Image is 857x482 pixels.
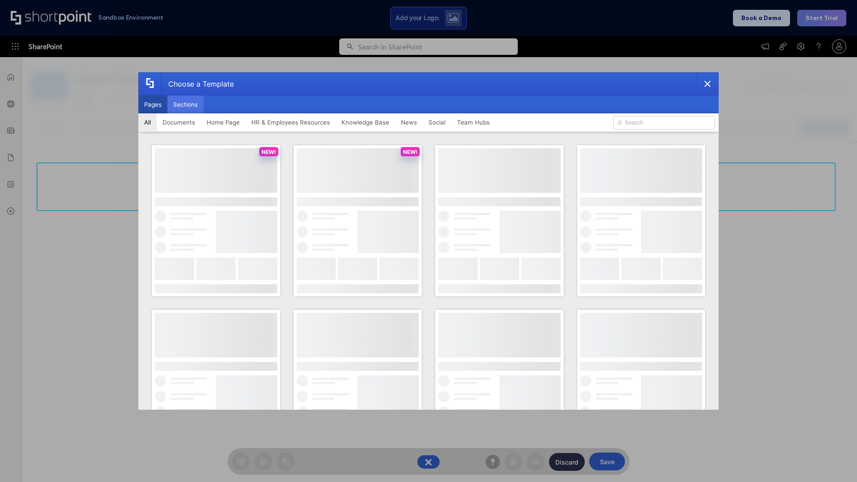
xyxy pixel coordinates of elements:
button: Pages [138,96,167,113]
button: Home Page [201,113,245,131]
button: HR & Employees Resources [245,113,336,131]
input: Search [613,116,715,129]
div: template selector [138,72,719,410]
button: All [138,113,157,131]
button: Team Hubs [451,113,495,131]
button: Knowledge Base [336,113,395,131]
iframe: Chat Widget [812,439,857,482]
p: NEW! [403,149,417,155]
div: Choose a Template [161,73,234,95]
p: NEW! [262,149,276,155]
button: News [395,113,423,131]
button: Documents [157,113,201,131]
button: Sections [167,96,204,113]
button: Social [423,113,451,131]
